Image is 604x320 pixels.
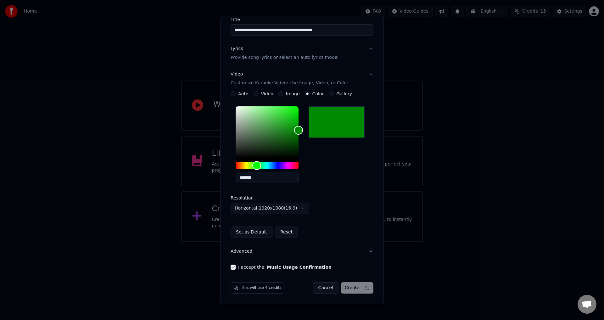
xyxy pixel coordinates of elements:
[312,92,324,96] label: Color
[275,227,298,238] button: Reset
[236,162,299,170] div: Hue
[313,283,338,294] button: Cancel
[336,92,352,96] label: Gallery
[231,46,243,52] div: Lyrics
[241,286,282,291] span: This will use 4 credits
[238,92,249,96] label: Auto
[261,92,273,96] label: Video
[286,92,300,96] label: Image
[267,265,332,270] button: I accept the
[231,80,348,87] p: Customize Karaoke Video: Use Image, Video, or Color
[231,55,338,61] p: Provide song lyrics or select an auto lyrics model
[231,244,373,260] button: Advanced
[238,265,332,270] label: I accept the
[231,18,373,22] label: Title
[231,71,348,87] div: Video
[231,92,373,243] div: VideoCustomize Karaoke Video: Use Image, Video, or Color
[231,41,373,66] button: LyricsProvide song lyrics or select an auto lyrics model
[231,227,272,238] button: Set as Default
[231,196,294,200] label: Resolution
[236,107,299,158] div: Color
[231,66,373,92] button: VideoCustomize Karaoke Video: Use Image, Video, or Color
